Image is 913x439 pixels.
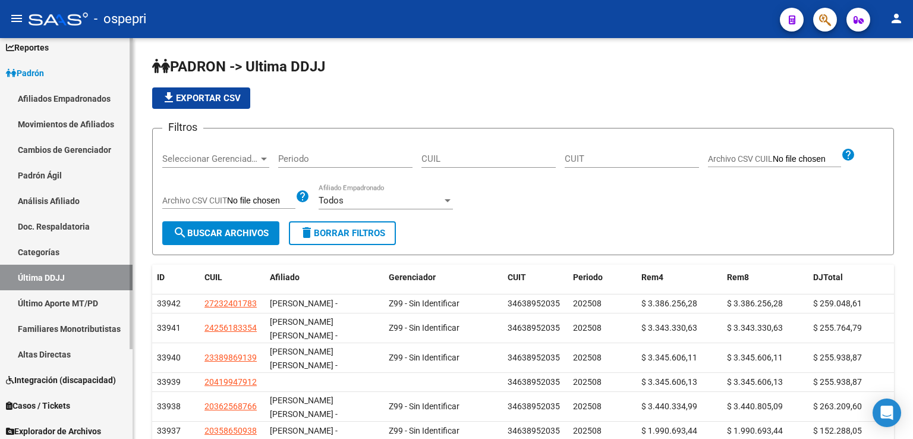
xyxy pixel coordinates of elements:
[568,265,637,290] datatable-header-cell: Periodo
[152,58,325,75] span: PADRON -> Ultima DDJJ
[157,377,181,387] span: 33939
[300,228,385,239] span: Borrar Filtros
[157,323,181,333] span: 33941
[270,299,338,308] span: [PERSON_NAME] -
[841,148,855,162] mat-icon: help
[94,6,146,32] span: - ospepri
[573,402,602,411] span: 202508
[200,265,265,290] datatable-header-cell: CUIL
[813,424,890,438] div: $ 152.288,05
[813,400,890,413] div: $ 263.209,60
[162,90,176,105] mat-icon: file_download
[157,426,181,435] span: 33937
[641,375,718,389] div: $ 3.345.606,13
[6,399,70,412] span: Casos / Tickets
[708,154,773,164] span: Archivo CSV CUIL
[204,402,257,411] span: 20362568766
[727,400,804,413] div: $ 3.440.805,09
[727,375,804,389] div: $ 3.345.606,13
[152,87,250,109] button: Exportar CSV
[270,426,338,435] span: [PERSON_NAME] -
[162,221,279,245] button: Buscar Archivos
[503,265,568,290] datatable-header-cell: CUIT
[227,196,295,206] input: Archivo CSV CUIT
[813,297,890,311] div: $ 259.048,61
[300,225,314,240] mat-icon: delete
[508,424,560,438] div: 34638952035
[270,272,300,282] span: Afiliado
[508,272,526,282] span: CUIT
[813,351,890,365] div: $ 255.938,87
[389,353,459,362] span: Z99 - Sin Identificar
[157,353,181,362] span: 33940
[384,265,503,290] datatable-header-cell: Gerenciador
[289,221,396,245] button: Borrar Filtros
[637,265,723,290] datatable-header-cell: Rem4
[641,400,718,413] div: $ 3.440.334,99
[162,196,227,205] span: Archivo CSV CUIT
[573,299,602,308] span: 202508
[265,265,384,290] datatable-header-cell: Afiliado
[157,272,165,282] span: ID
[641,351,718,365] div: $ 3.345.606,11
[508,400,560,413] div: 34638952035
[508,351,560,365] div: 34638952035
[157,299,181,308] span: 33942
[389,299,459,308] span: Z99 - Sin Identificar
[270,347,338,370] span: [PERSON_NAME] [PERSON_NAME] -
[641,272,663,282] span: Rem4
[204,272,222,282] span: CUIL
[389,323,459,333] span: Z99 - Sin Identificar
[727,351,804,365] div: $ 3.345.606,11
[162,119,203,136] h3: Filtros
[295,189,310,203] mat-icon: help
[889,11,903,26] mat-icon: person
[727,297,804,311] div: $ 3.386.256,28
[173,225,187,240] mat-icon: search
[727,321,804,335] div: $ 3.343.330,63
[204,426,257,435] span: 20358650938
[727,272,749,282] span: Rem8
[389,272,436,282] span: Gerenciador
[641,321,718,335] div: $ 3.343.330,63
[10,11,24,26] mat-icon: menu
[808,265,895,290] datatable-header-cell: DJTotal
[641,297,718,311] div: $ 3.386.256,28
[773,154,841,165] input: Archivo CSV CUIL
[508,321,560,335] div: 34638952035
[162,153,259,164] span: Seleccionar Gerenciador
[204,377,257,387] span: 20419947912
[204,323,257,333] span: 24256183354
[573,323,602,333] span: 202508
[573,272,603,282] span: Periodo
[813,321,890,335] div: $ 255.764,79
[270,396,338,419] span: [PERSON_NAME] [PERSON_NAME] -
[6,425,101,438] span: Explorador de Archivos
[573,353,602,362] span: 202508
[270,317,338,340] span: [PERSON_NAME] [PERSON_NAME] -
[6,41,49,54] span: Reportes
[389,426,459,435] span: Z99 - Sin Identificar
[641,424,718,438] div: $ 1.990.693,44
[727,424,804,438] div: $ 1.990.693,44
[319,195,344,206] span: Todos
[157,402,181,411] span: 33938
[813,272,843,282] span: DJTotal
[813,375,890,389] div: $ 255.938,87
[173,228,269,239] span: Buscar Archivos
[873,399,901,427] div: Open Intercom Messenger
[6,67,44,80] span: Padrón
[573,426,602,435] span: 202508
[6,374,116,387] span: Integración (discapacidad)
[722,265,808,290] datatable-header-cell: Rem8
[573,377,602,387] span: 202508
[152,265,200,290] datatable-header-cell: ID
[508,297,560,311] div: 34638952035
[204,299,257,308] span: 27232401783
[162,93,241,104] span: Exportar CSV
[204,353,257,362] span: 23389869139
[508,375,560,389] div: 34638952035
[389,402,459,411] span: Z99 - Sin Identificar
